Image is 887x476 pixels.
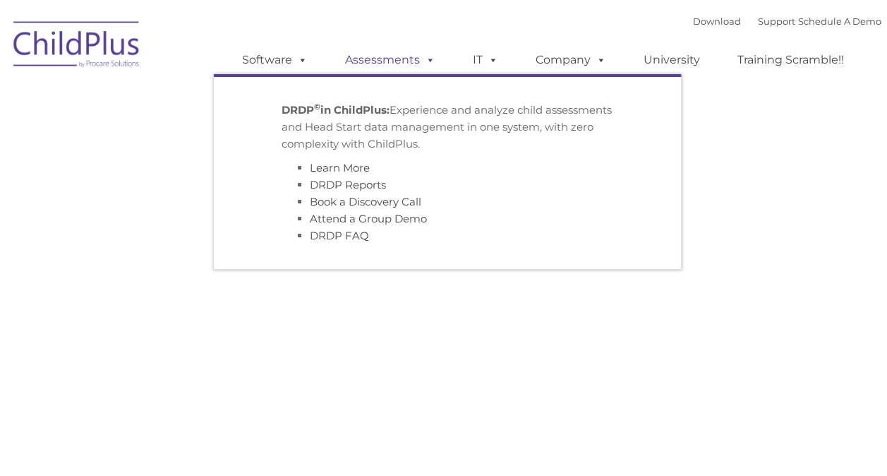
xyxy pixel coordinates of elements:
a: Company [521,46,620,74]
font: | [693,16,881,27]
a: University [629,46,714,74]
a: DRDP FAQ [310,229,369,242]
a: IT [459,46,512,74]
a: Support [758,16,795,27]
strong: DRDP in ChildPlus: [282,103,390,117]
p: Experience and analyze child assessments and Head Start data management in one system, with zero ... [282,102,613,153]
sup: © [314,102,320,112]
a: Assessments [331,46,449,74]
img: ChildPlus by Procare Solutions [6,11,147,82]
a: Download [693,16,741,27]
a: Software [228,46,322,74]
a: Schedule A Demo [798,16,881,27]
a: Training Scramble!! [723,46,858,74]
a: Attend a Group Demo [310,212,427,225]
a: DRDP Reports [310,178,386,191]
a: Book a Discovery Call [310,195,421,208]
a: Learn More [310,161,370,174]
